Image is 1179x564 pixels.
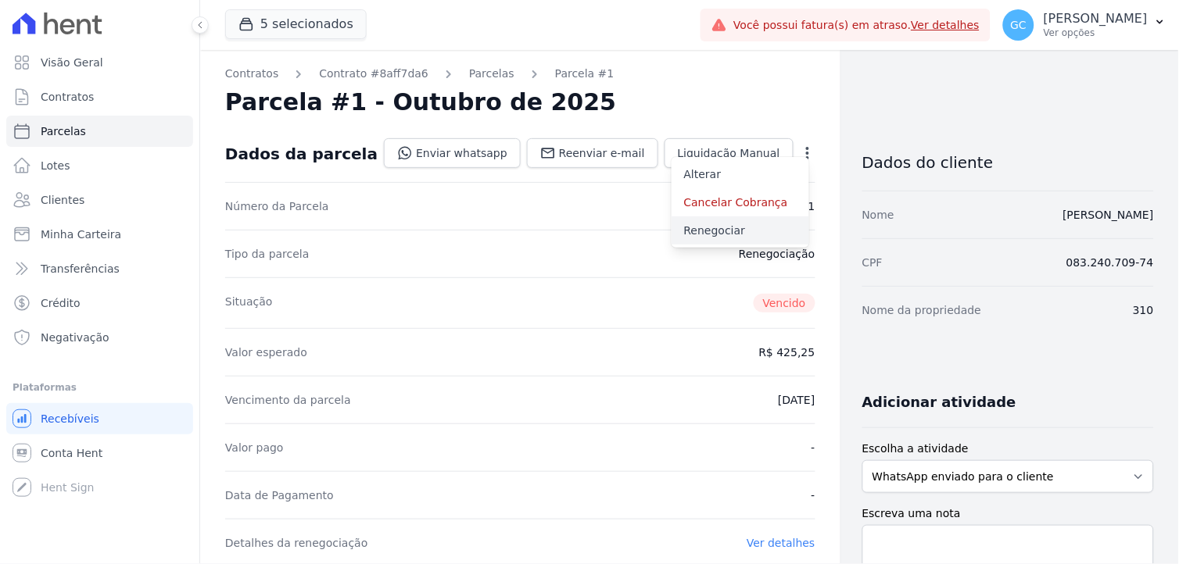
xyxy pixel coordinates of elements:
button: GC [PERSON_NAME] Ver opções [991,3,1179,47]
a: Crédito [6,287,193,319]
span: Vencido [754,294,815,312]
a: Contratos [6,81,193,112]
span: Recebíveis [41,411,99,427]
span: Transferências [41,261,120,277]
dd: 1 [808,198,815,214]
a: Renegociar [672,216,809,245]
dd: 310 [1133,302,1154,318]
a: Visão Geral [6,47,193,78]
span: Visão Geral [41,55,103,70]
span: Você possui fatura(s) em atraso. [733,17,980,34]
dt: Tipo da parcela [225,246,310,262]
a: Parcelas [6,116,193,147]
dt: CPF [862,255,883,270]
dt: Nome da propriedade [862,302,982,318]
span: Contratos [41,89,94,105]
dt: Valor pago [225,440,284,455]
a: Transferências [6,253,193,284]
dd: Renegociação [739,246,815,262]
a: Contratos [225,66,278,82]
h2: Parcela #1 - Outubro de 2025 [225,88,616,116]
dd: R$ 425,25 [759,344,815,360]
a: Conta Hent [6,437,193,469]
dt: Situação [225,294,273,312]
a: Minha Carteira [6,219,193,250]
dt: Data de Pagamento [225,487,334,503]
span: Parcelas [41,123,86,139]
a: Enviar whatsapp [384,138,521,168]
h3: Adicionar atividade [862,393,1016,412]
p: Ver opções [1044,27,1148,39]
a: Cancelar Cobrança [672,188,809,216]
span: GC [1011,20,1027,30]
a: Parcela #1 [555,66,615,82]
span: Minha Carteira [41,227,121,242]
a: Liquidação Manual [665,138,794,168]
dd: 083.240.709-74 [1066,255,1154,270]
a: Parcelas [469,66,514,82]
p: [PERSON_NAME] [1044,11,1148,27]
span: Crédito [41,295,81,311]
label: Escolha a atividade [862,441,1154,457]
h3: Dados do cliente [862,153,1154,172]
span: Conta Hent [41,445,102,461]
a: Reenviar e-mail [527,138,658,168]
dd: - [812,487,815,503]
dt: Detalhes da renegociação [225,535,368,551]
span: Liquidação Manual [678,145,780,161]
a: Alterar [672,160,809,188]
div: Plataformas [13,378,187,397]
dd: [DATE] [778,392,815,408]
dd: - [812,440,815,455]
span: Lotes [41,158,70,173]
a: Recebíveis [6,403,193,434]
div: Dados da parcela [225,145,378,163]
a: Lotes [6,150,193,181]
dt: Vencimento da parcela [225,392,351,408]
a: Ver detalhes [912,19,980,31]
a: Negativação [6,322,193,353]
dt: Número da Parcela [225,198,329,214]
span: Reenviar e-mail [559,145,645,161]
dt: Valor esperado [225,344,307,360]
span: Negativação [41,330,109,345]
button: 5 selecionados [225,9,367,39]
label: Escreva uma nota [862,505,1154,522]
dt: Nome [862,207,894,223]
a: Ver detalhes [747,537,815,549]
span: Clientes [41,192,84,208]
nav: Breadcrumb [225,66,815,82]
a: Contrato #8aff7da6 [319,66,428,82]
a: [PERSON_NAME] [1063,209,1154,221]
a: Clientes [6,184,193,216]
